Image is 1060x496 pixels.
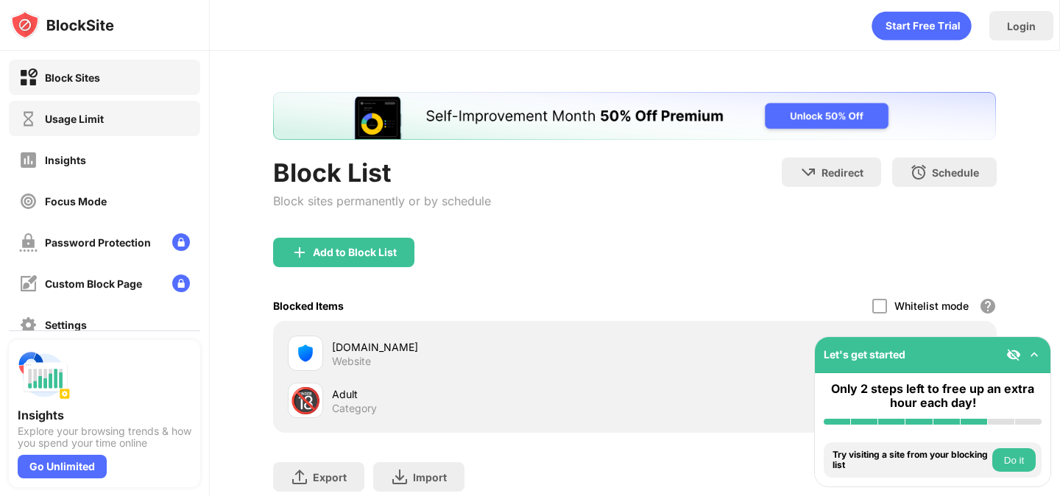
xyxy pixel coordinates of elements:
[172,274,190,292] img: lock-menu.svg
[18,455,107,478] div: Go Unlimited
[273,92,996,140] iframe: Banner
[413,471,447,483] div: Import
[19,151,38,169] img: insights-off.svg
[18,349,71,402] img: push-insights.svg
[872,11,972,40] div: animation
[18,408,191,422] div: Insights
[19,68,38,87] img: block-on.svg
[19,192,38,210] img: focus-off.svg
[1007,20,1036,32] div: Login
[45,277,142,290] div: Custom Block Page
[1027,347,1042,362] img: omni-setup-toggle.svg
[45,154,86,166] div: Insights
[45,236,151,249] div: Password Protection
[824,348,905,361] div: Let's get started
[992,448,1036,472] button: Do it
[273,300,344,312] div: Blocked Items
[313,247,397,258] div: Add to Block List
[332,339,635,355] div: [DOMAIN_NAME]
[313,471,347,483] div: Export
[332,386,635,402] div: Adult
[19,316,38,334] img: settings-off.svg
[332,402,377,415] div: Category
[894,300,969,312] div: Whitelist mode
[45,195,107,208] div: Focus Mode
[10,10,114,40] img: logo-blocksite.svg
[332,355,371,368] div: Website
[273,157,491,188] div: Block List
[19,233,38,252] img: password-protection-off.svg
[932,166,979,179] div: Schedule
[821,166,863,179] div: Redirect
[18,425,191,449] div: Explore your browsing trends & how you spend your time online
[833,450,989,471] div: Try visiting a site from your blocking list
[172,233,190,251] img: lock-menu.svg
[45,319,87,331] div: Settings
[1006,347,1021,362] img: eye-not-visible.svg
[19,274,38,293] img: customize-block-page-off.svg
[290,386,321,416] div: 🔞
[824,382,1042,410] div: Only 2 steps left to free up an extra hour each day!
[273,194,491,208] div: Block sites permanently or by schedule
[45,113,104,125] div: Usage Limit
[45,71,100,84] div: Block Sites
[19,110,38,128] img: time-usage-off.svg
[297,344,314,362] img: favicons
